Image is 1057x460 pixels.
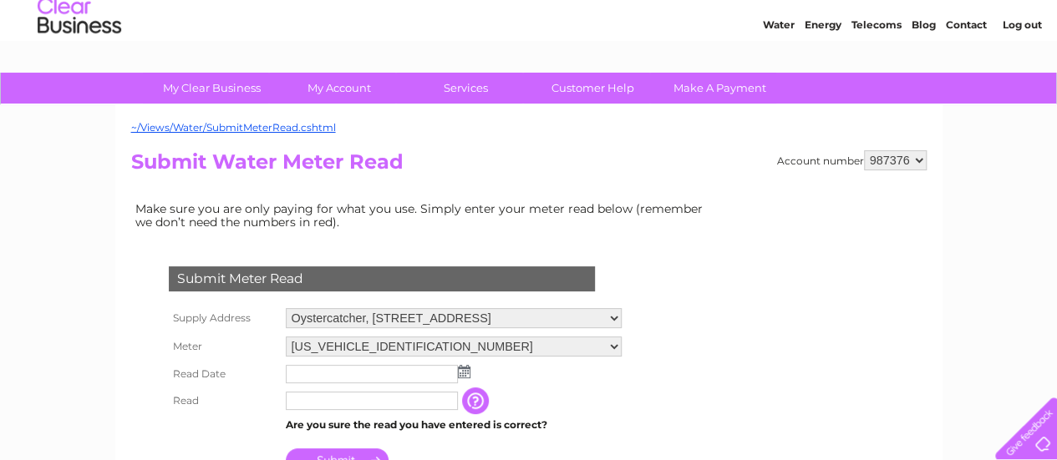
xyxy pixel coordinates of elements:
a: 0333 014 3131 [742,8,857,29]
a: Energy [805,71,841,83]
h2: Submit Water Meter Read [131,150,927,182]
a: Contact [946,71,987,83]
a: Log out [1002,71,1041,83]
a: Water [763,71,795,83]
img: ... [458,365,470,378]
th: Read [165,387,282,414]
td: Are you sure the read you have entered is correct? [282,414,626,436]
th: Meter [165,332,282,361]
a: ~/Views/Water/SubmitMeterRead.cshtml [131,121,336,134]
div: Clear Business is a trading name of Verastar Limited (registered in [GEOGRAPHIC_DATA] No. 3667643... [135,9,924,81]
a: Telecoms [851,71,902,83]
img: logo.png [37,43,122,94]
a: Customer Help [524,73,662,104]
div: Account number [777,150,927,170]
a: My Account [270,73,408,104]
th: Supply Address [165,304,282,332]
th: Read Date [165,361,282,387]
a: Make A Payment [651,73,789,104]
input: Information [462,387,492,414]
a: Blog [912,71,936,83]
div: Submit Meter Read [169,266,595,291]
td: Make sure you are only paying for what you use. Simply enter your meter read below (remember we d... [131,198,716,233]
a: My Clear Business [143,73,281,104]
a: Services [397,73,535,104]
